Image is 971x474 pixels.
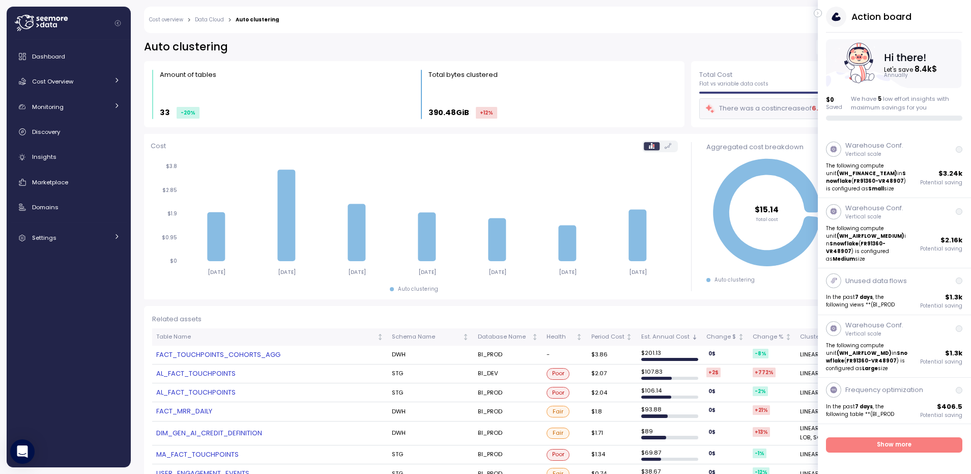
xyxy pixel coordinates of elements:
[937,402,963,412] p: $ 406.5
[869,185,884,192] strong: Small
[156,387,384,398] a: AL_FACT_TOUCHPOINTS
[32,178,68,186] span: Marketplace
[587,328,637,346] th: Period CostNot sorted
[705,103,834,115] div: There was a cost increase of
[474,383,542,402] td: BI_PROD
[847,357,897,364] strong: FR91360-VR48907
[547,332,575,342] div: Health
[156,428,384,438] a: DIM_GEN_AI_CREDIT_DEFINITION
[160,70,216,80] div: Amount of tables
[755,204,779,215] tspan: $15.14
[706,386,718,396] div: 0 $
[796,422,953,446] td: LINEAR(PRODUCT_INDICATOR, PRODUCT, USER_ID, LOB, SOURCE_SUBSCRIPTION_ID)
[587,365,637,383] td: $2.07
[812,103,834,114] div: 6.42 %
[277,269,295,275] tspan: [DATE]
[162,187,177,193] tspan: $2.85
[845,141,903,151] p: Warehouse Conf.
[11,147,127,168] a: Insights
[156,369,384,379] a: AL_FACT_TOUCHPOINTS
[162,234,177,241] tspan: $0.95
[32,103,64,111] span: Monitoring
[845,276,907,286] p: Unused data flows
[845,151,903,158] p: Vertical scale
[885,72,909,79] text: Annually
[388,445,473,464] td: STG
[826,437,963,452] a: Show more
[837,233,905,239] strong: (WH_AIRFLOW_MEDIUM)
[826,162,908,192] p: The following compute unit in ( ) is configured as size
[921,412,963,419] p: Potential saving
[149,17,183,22] a: Cost overview
[144,40,228,54] h2: Auto clustering
[547,449,570,461] div: Poor
[547,368,570,380] div: Poor
[187,17,191,23] div: >
[826,403,908,418] p: In the past , the following table **(BI_PROD
[753,386,768,396] div: -2 %
[228,17,232,23] div: >
[11,97,127,117] a: Monitoring
[921,302,963,310] p: Potential saving
[11,71,127,92] a: Cost Overview
[878,95,881,103] span: 5
[547,428,570,439] div: Fair
[558,269,576,275] tspan: [DATE]
[11,46,127,67] a: Dashboard
[587,402,637,421] td: $1.8
[637,346,702,365] td: $ 201.13
[392,332,461,342] div: Schema Name
[785,333,792,341] div: Not sorted
[388,422,473,446] td: DWH
[641,332,690,342] div: Est. Annual Cost
[156,350,384,360] a: FACT_TOUCHPOINTS_COHORTS_AGG
[587,445,637,464] td: $1.34
[837,350,892,356] strong: (WH_AIRFLOW_MD)
[826,96,843,104] p: $ 0
[706,405,718,415] div: 0 $
[851,10,911,23] h3: Action board
[152,328,388,346] th: Table NameNot sorted
[845,385,923,395] p: Frequency optimization
[826,342,908,372] p: The following compute unit in ( ) is configured as size
[32,128,60,136] span: Discovery
[921,358,963,366] p: Potential saving
[753,368,776,377] div: +772 %
[10,439,35,464] div: Open Intercom Messenger
[699,70,768,80] p: Total Cost
[637,402,702,421] td: $ 93.88
[474,422,542,446] td: BI_PROD
[691,333,698,341] div: Sorted descending
[796,402,953,421] td: LINEAR( DATE_KEY,USER_ID )
[236,17,279,22] div: Auto clustering
[629,269,646,275] tspan: [DATE]
[837,170,898,177] strong: (WH_FINANCE_TEAM)
[542,328,587,346] th: HealthNot sorted
[478,332,530,342] div: Database Name
[156,450,384,460] a: MA_FACT_TOUCHPOINTS
[474,445,542,464] td: BI_PROD
[151,141,166,151] p: Cost
[753,349,768,358] div: -8 %
[170,258,177,264] tspan: $0
[855,294,873,300] strong: 7 days
[706,332,736,342] div: Change $
[826,240,886,255] strong: FR91360-VR48907
[637,383,702,402] td: $ 106.14
[542,346,587,365] td: -
[706,349,718,358] div: 0 $
[587,383,637,402] td: $2.04
[877,438,912,452] span: Show more
[737,333,745,341] div: Not sorted
[587,346,637,365] td: $3.86
[854,178,904,184] strong: FR91360-VR48907
[863,365,878,372] strong: Large
[388,402,473,421] td: DWH
[429,70,498,80] div: Total bytes clustered
[207,269,225,275] tspan: [DATE]
[796,445,953,464] td: LINEAR(TOUCHPOINT_TS_IL::date)
[388,365,473,383] td: STG
[826,104,843,111] p: Saved
[32,153,56,161] span: Insights
[826,350,908,364] strong: Snowflake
